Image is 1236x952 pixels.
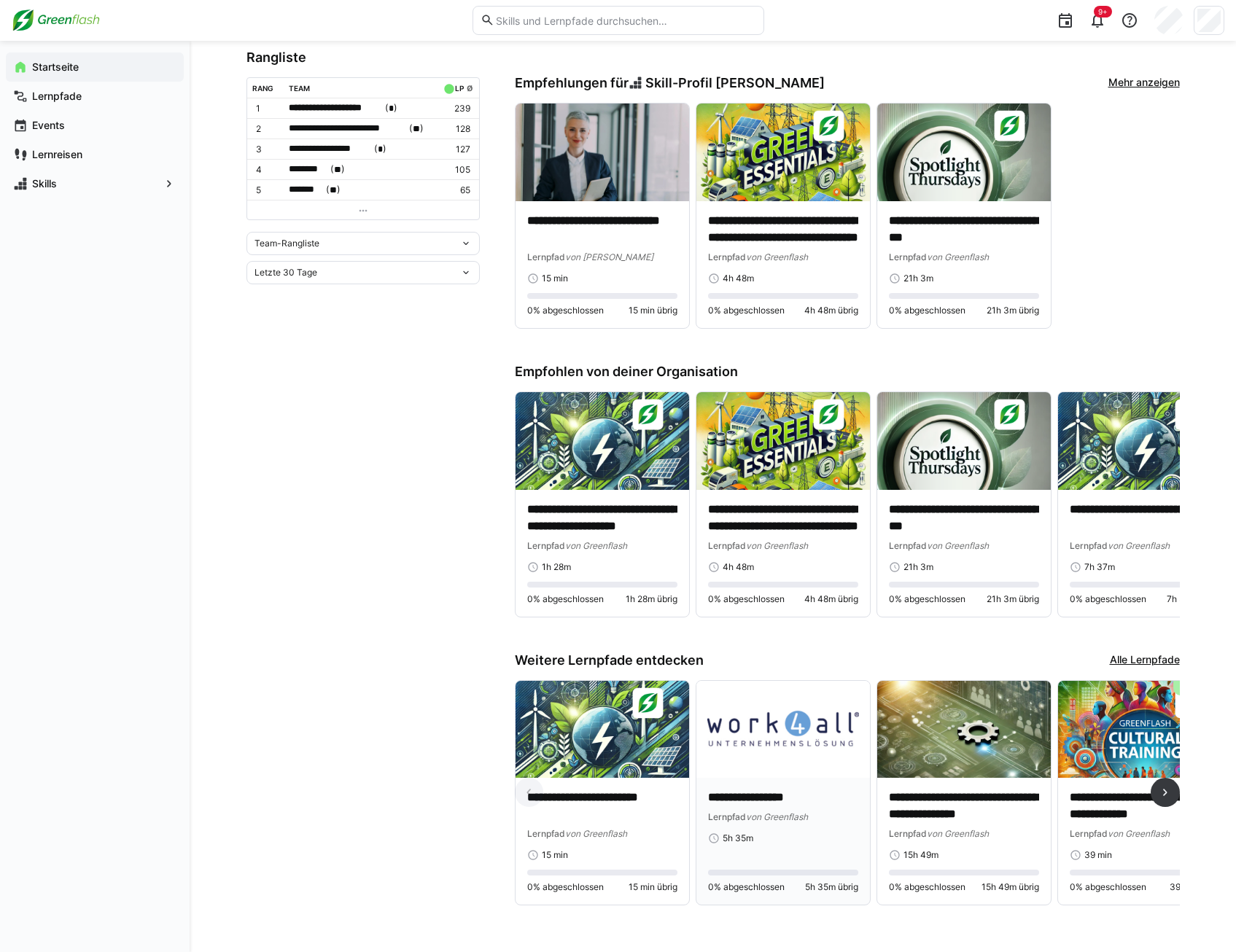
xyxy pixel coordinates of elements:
[527,828,565,839] span: Lernpfad
[696,392,870,490] img: image
[256,123,278,135] p: 2
[696,104,870,201] img: image
[440,164,470,176] p: 105
[987,305,1039,316] span: 21h 3m übrig
[889,251,927,262] span: Lernpfad
[927,251,989,262] span: von Greenflash
[723,273,754,284] span: 4h 48m
[385,101,397,116] span: ( )
[804,305,858,316] span: 4h 48m übrig
[516,104,689,201] img: image
[515,75,825,91] h3: Empfehlungen für
[877,392,1051,490] img: image
[723,561,754,573] span: 4h 48m
[889,828,927,839] span: Lernpfad
[629,305,677,316] span: 15 min übrig
[708,251,746,262] span: Lernpfad
[877,104,1051,201] img: image
[440,123,470,135] p: 128
[289,84,310,93] div: Team
[889,881,965,893] span: 0% abgeschlossen
[1110,652,1180,668] a: Alle Lernpfade
[1070,881,1146,893] span: 0% abgeschlossen
[565,540,627,551] span: von Greenflash
[409,121,424,136] span: ( )
[1179,682,1226,694] span: Demnächst
[746,811,808,822] span: von Greenflash
[1108,540,1170,551] span: von Greenflash
[326,182,341,198] span: ( )
[374,141,386,157] span: ( )
[708,881,785,893] span: 0% abgeschlossen
[903,273,933,284] span: 21h 3m
[1084,561,1115,573] span: 7h 37m
[1170,881,1220,893] span: 39 min übrig
[1070,828,1108,839] span: Lernpfad
[987,593,1039,605] span: 21h 3m übrig
[565,251,653,262] span: von [PERSON_NAME]
[1070,593,1146,605] span: 0% abgeschlossen
[708,540,746,551] span: Lernpfad
[626,593,677,605] span: 1h 28m übrig
[1084,849,1112,861] span: 39 min
[254,267,317,278] span: Letzte 30 Tage
[440,184,470,196] p: 65
[723,832,753,844] span: 5h 35m
[256,144,278,155] p: 3
[455,84,464,93] div: LP
[746,540,808,551] span: von Greenflash
[542,273,568,284] span: 15 min
[527,593,604,605] span: 0% abgeschlossen
[927,540,989,551] span: von Greenflash
[889,540,927,551] span: Lernpfad
[1058,681,1232,779] img: image
[927,828,989,839] span: von Greenflash
[467,81,473,93] a: ø
[330,162,345,177] span: ( )
[746,251,808,262] span: von Greenflash
[256,184,278,196] p: 5
[527,540,565,551] span: Lernpfad
[527,305,604,316] span: 0% abgeschlossen
[696,681,870,779] img: image
[440,103,470,114] p: 239
[515,364,1180,380] h3: Empfohlen von deiner Organisation
[1108,828,1170,839] span: von Greenflash
[1108,75,1180,91] a: Mehr anzeigen
[1167,593,1220,605] span: 7h 37m übrig
[708,811,746,822] span: Lernpfad
[903,849,938,861] span: 15h 49m
[645,75,825,91] span: Skill-Profil [PERSON_NAME]
[1098,7,1108,16] span: 9+
[516,392,689,490] img: image
[516,681,689,779] img: image
[256,164,278,176] p: 4
[982,881,1039,893] span: 15h 49m übrig
[877,681,1051,779] img: image
[542,561,571,573] span: 1h 28m
[708,593,785,605] span: 0% abgeschlossen
[440,144,470,155] p: 127
[889,593,965,605] span: 0% abgeschlossen
[629,881,677,893] span: 15 min übrig
[256,103,278,114] p: 1
[903,561,933,573] span: 21h 3m
[804,593,858,605] span: 4h 48m übrig
[252,84,273,93] div: Rang
[1070,540,1108,551] span: Lernpfad
[542,849,568,861] span: 15 min
[246,50,480,66] h3: Rangliste
[805,881,858,893] span: 5h 35m übrig
[708,305,785,316] span: 0% abgeschlossen
[527,251,565,262] span: Lernpfad
[565,828,627,839] span: von Greenflash
[515,652,704,668] h3: Weitere Lernpfade entdecken
[494,14,755,27] input: Skills und Lernpfade durchsuchen…
[254,238,319,249] span: Team-Rangliste
[889,305,965,316] span: 0% abgeschlossen
[527,881,604,893] span: 0% abgeschlossen
[1058,392,1232,490] img: image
